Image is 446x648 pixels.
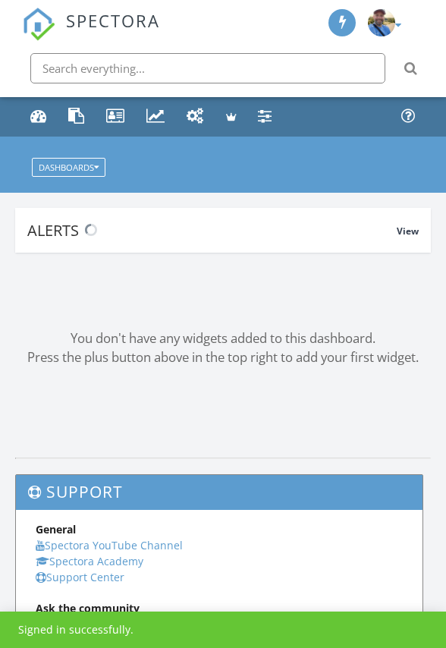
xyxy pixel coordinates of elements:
[397,225,419,237] span: View
[36,554,143,568] a: Spectora Academy
[27,220,397,241] div: Alerts
[18,622,133,637] div: Signed in successfully.
[181,102,210,131] a: Automations (Basic)
[36,600,404,616] div: Ask the community
[22,22,160,52] a: SPECTORA
[15,329,431,348] div: You don't have any widgets added to this dashboard.
[22,8,55,41] img: The Best Home Inspection Software - Spectora
[32,158,105,177] button: Dashboards
[253,102,278,131] a: Settings
[39,163,99,171] div: Dashboards
[101,102,130,131] a: Contacts
[66,8,160,32] span: SPECTORA
[30,53,385,83] input: Search everything...
[221,102,242,131] a: Advanced
[141,102,171,131] a: Metrics
[15,348,431,366] div: Press the plus button above in the top right to add your first widget.
[36,522,76,536] strong: General
[36,570,124,584] a: Support Center
[25,102,52,131] a: Dashboard
[396,102,421,131] a: Support Center
[368,9,395,36] img: me.jpg
[36,538,183,552] a: Spectora YouTube Channel
[63,102,90,131] a: Templates
[16,475,422,510] h3: Support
